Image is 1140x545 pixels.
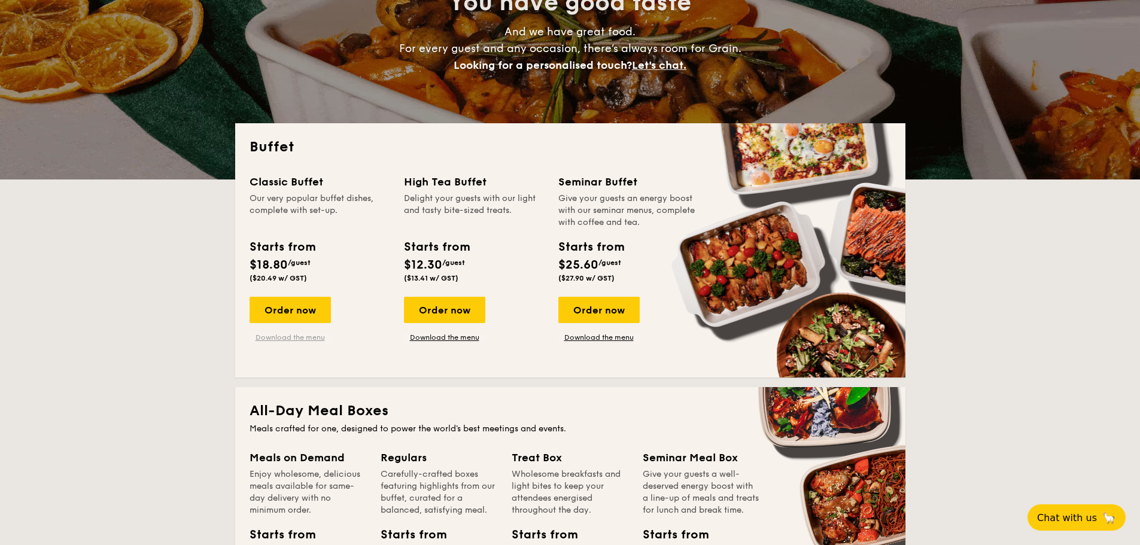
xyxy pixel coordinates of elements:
[558,193,698,229] div: Give your guests an energy boost with our seminar menus, complete with coffee and tea.
[250,193,390,229] div: Our very popular buffet dishes, complete with set-up.
[250,449,366,466] div: Meals on Demand
[643,468,759,516] div: Give your guests a well-deserved energy boost with a line-up of meals and treats for lunch and br...
[404,274,458,282] span: ($13.41 w/ GST)
[558,274,615,282] span: ($27.90 w/ GST)
[512,526,566,544] div: Starts from
[1027,504,1126,531] button: Chat with us🦙
[512,468,628,516] div: Wholesome breakfasts and light bites to keep your attendees energised throughout the day.
[1102,511,1116,525] span: 🦙
[250,423,891,435] div: Meals crafted for one, designed to power the world's best meetings and events.
[404,333,485,342] a: Download the menu
[250,258,288,272] span: $18.80
[1037,512,1097,523] span: Chat with us
[558,173,698,190] div: Seminar Buffet
[250,333,331,342] a: Download the menu
[558,297,640,323] div: Order now
[250,274,307,282] span: ($20.49 w/ GST)
[404,193,544,229] div: Delight your guests with our light and tasty bite-sized treats.
[512,449,628,466] div: Treat Box
[381,526,434,544] div: Starts from
[643,449,759,466] div: Seminar Meal Box
[598,258,621,267] span: /guest
[250,238,315,256] div: Starts from
[404,258,442,272] span: $12.30
[250,173,390,190] div: Classic Buffet
[632,59,686,72] span: Let's chat.
[558,333,640,342] a: Download the menu
[250,468,366,516] div: Enjoy wholesome, delicious meals available for same-day delivery with no minimum order.
[250,297,331,323] div: Order now
[558,238,624,256] div: Starts from
[250,138,891,157] h2: Buffet
[250,526,303,544] div: Starts from
[404,297,485,323] div: Order now
[404,173,544,190] div: High Tea Buffet
[643,526,697,544] div: Starts from
[454,59,632,72] span: Looking for a personalised touch?
[381,449,497,466] div: Regulars
[442,258,465,267] span: /guest
[399,25,741,72] span: And we have great food. For every guest and any occasion, there’s always room for Grain.
[404,238,469,256] div: Starts from
[288,258,311,267] span: /guest
[381,468,497,516] div: Carefully-crafted boxes featuring highlights from our buffet, curated for a balanced, satisfying ...
[558,258,598,272] span: $25.60
[250,401,891,421] h2: All-Day Meal Boxes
